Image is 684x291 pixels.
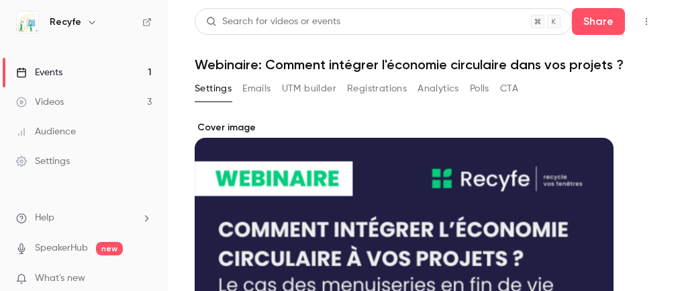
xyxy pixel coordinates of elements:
[16,211,152,225] li: help-dropdown-opener
[282,78,336,99] button: UTM builder
[347,78,407,99] button: Registrations
[470,78,489,99] button: Polls
[17,11,38,33] img: Recyfe
[572,8,625,35] button: Share
[418,78,459,99] button: Analytics
[195,56,657,73] h1: Webinaire: Comment intégrer l'économie circulaire dans vos projets ?
[35,211,54,225] span: Help
[50,15,81,29] h6: Recyfe
[16,66,62,79] div: Events
[195,121,614,134] label: Cover image
[195,78,232,99] button: Settings
[35,241,88,255] a: SpeakerHub
[206,15,340,29] div: Search for videos or events
[500,78,518,99] button: CTA
[96,242,123,255] span: new
[16,155,70,168] div: Settings
[35,272,85,286] span: What's new
[16,125,76,138] div: Audience
[242,78,271,99] button: Emails
[16,95,64,109] div: Videos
